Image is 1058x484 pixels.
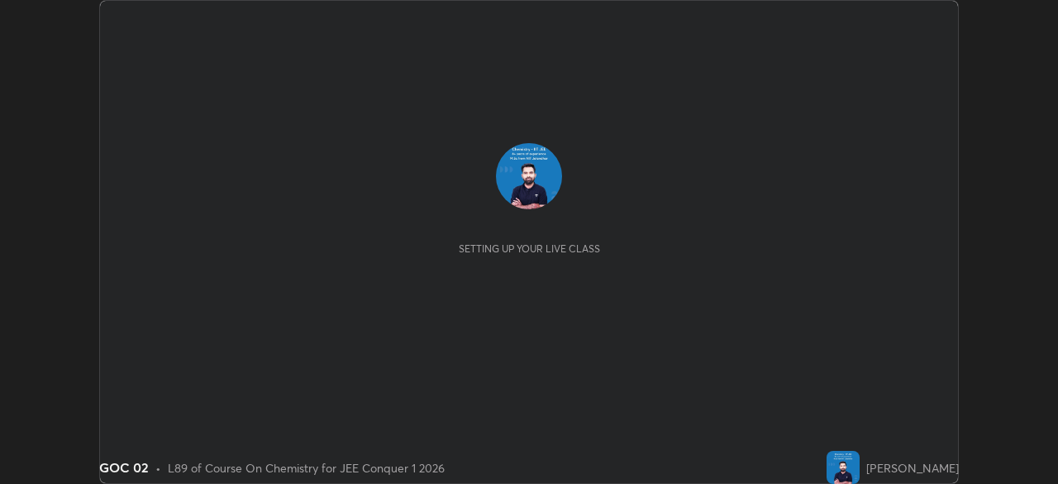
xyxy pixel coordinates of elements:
div: Setting up your live class [459,242,600,255]
div: GOC 02 [99,458,149,477]
div: • [155,459,161,477]
img: 5d08488de79a497091e7e6dfb017ba0b.jpg [827,451,860,484]
img: 5d08488de79a497091e7e6dfb017ba0b.jpg [496,143,562,209]
div: L89 of Course On Chemistry for JEE Conquer 1 2026 [168,459,445,477]
div: [PERSON_NAME] [866,459,959,477]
